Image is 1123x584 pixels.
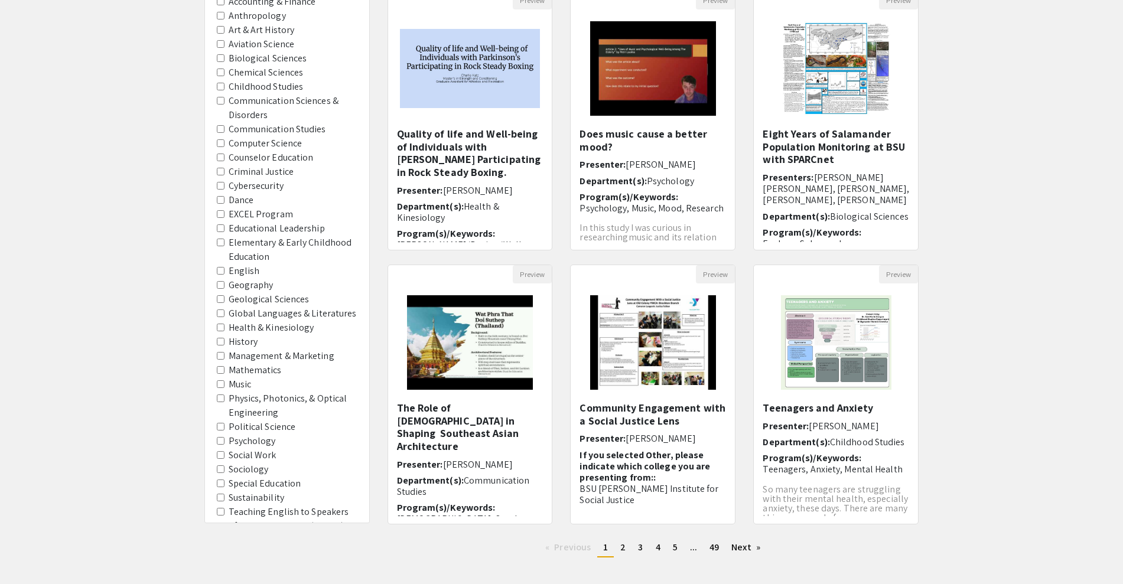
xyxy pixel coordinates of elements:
span: 5 [673,541,678,553]
p: So many teenagers are struggling with their mental health, especially anxiety, these days. There ... [763,485,909,523]
span: [PERSON_NAME] [809,420,878,432]
span: Department(s): [397,474,464,487]
label: Social Work [229,448,276,462]
h5: Eight Years of Salamander Population Monitoring at BSU with SPARCnet [763,128,909,166]
button: Preview [513,265,552,283]
span: Department(s): [763,210,829,223]
h5: The Role of [DEMOGRAPHIC_DATA] in Shaping ​ Southeast Asian Architecture​ [397,402,543,452]
label: Physics, Photonics, & Optical Engineering [229,391,357,420]
span: Program(s)/Keywords: [580,191,678,203]
span: If you selected Other, please indicate which college you are presenting from:: [580,449,710,484]
p: In this study I was curious in researching [580,223,726,252]
img: <p>Quality of life and Well-being of Individuals with Parkinson's Participating in Rock Steady Bo... [388,17,552,120]
span: [PERSON_NAME] [626,432,695,445]
p: [DEMOGRAPHIC_DATA], Southeast Asian architecture, cultural identity, religious symbolism [397,513,543,547]
span: Department(s): [763,436,829,448]
label: English [229,264,260,278]
img: <p>The Role of Buddhism in Shaping ​ Southeast Asian Architecture​</p> [395,283,545,402]
label: Sociology [229,462,269,477]
span: Psychology [647,175,694,187]
iframe: Chat [9,531,50,575]
label: Communication Sciences & Disorders [229,94,357,122]
span: 1 [603,541,608,553]
img: <p><span style="color: rgb(0, 0, 0);">Does music cause a better mood?</span></p> [578,9,728,128]
span: 49 [709,541,719,553]
label: Health & Kinesiology [229,321,314,335]
label: Management & Marketing [229,349,334,363]
h5: Quality of life and Well-being of Individuals with [PERSON_NAME] Participating in Rock Steady Box... [397,128,543,178]
span: 3 [638,541,643,553]
label: Political Science [229,420,296,434]
span: Communication Studies [397,474,530,498]
span: music and its relation to mood. I love to talk... [580,231,716,253]
h6: Presenter: [397,185,543,196]
span: [PERSON_NAME] [626,158,695,171]
label: Biological Sciences [229,51,307,66]
span: Department(s): [580,175,646,187]
label: Music [229,377,252,391]
span: Childhood Studies [830,436,905,448]
label: Dance [229,193,254,207]
img: <p>Teenagers and Anxiety</p> [769,283,903,402]
img: <p><strong style="color: black;">Community Engagement with a Social Justice Lens</strong></p> [578,283,728,402]
h5: Community Engagement with a Social Justice Lens [580,402,726,427]
div: Open Presentation <p>Teenagers and Anxiety</p> [753,265,919,524]
label: Aviation Science [229,37,295,51]
label: Anthropology [229,9,286,23]
label: Criminal Justice [229,165,294,179]
label: Geological Sciences [229,292,310,306]
p: Psychology, Music, Mood, Research [580,203,726,214]
span: Program(s)/Keywords: [763,452,861,464]
div: Open Presentation <p><strong style="color: black;">Community Engagement with a Social Justice Len... [570,265,735,524]
button: Preview [696,265,735,283]
label: Special Education [229,477,301,491]
label: Computer Science [229,136,302,151]
label: Geography [229,278,274,292]
p: Teenagers, Anxiety, Mental Health [763,464,909,475]
h6: Presenter: [397,459,543,470]
label: Global Languages & Literatures [229,306,357,321]
span: 4 [656,541,660,553]
label: Sustainability [229,491,284,505]
label: History [229,335,258,349]
span: Department(s): [397,200,464,213]
label: Educational Leadership [229,221,325,236]
label: Psychology [229,434,276,448]
label: EXCEL Program [229,207,293,221]
div: Open Presentation <p>The Role of Buddhism in Shaping ​ Southeast Asian Architecture​</p> [388,265,553,524]
span: Biological Sciences [830,210,909,223]
h6: Presenter: [763,420,909,432]
h5: Does music cause a better mood? [580,128,726,153]
h5: Teenagers and Anxiety [763,402,909,415]
label: Counselor Education [229,151,314,165]
p: [PERSON_NAME]/Boxing/Well-being [397,239,543,262]
span: [PERSON_NAME] [443,458,513,471]
label: Communication Studies [229,122,326,136]
p: BSU [PERSON_NAME] Institute for Social Justice [580,483,726,505]
ul: Pagination [388,539,919,557]
label: Cybersecurity [229,179,284,193]
label: Elementary & Early Childhood Education [229,236,357,264]
span: Previous [554,541,591,553]
span: Department(s): [580,515,646,527]
span: [PERSON_NAME] [443,184,513,197]
span: Program(s)/Keywords: [397,501,496,514]
span: Cybersecurity [647,515,702,527]
span: [PERSON_NAME] [PERSON_NAME], [PERSON_NAME], [PERSON_NAME], [PERSON_NAME] [763,171,909,206]
label: Teaching English to Speakers of Other Languages (TESOL) [229,505,357,533]
label: Art & Art History [229,23,295,37]
button: Preview [879,265,918,283]
p: Ecology, Salamanders, populations, amphibians [763,238,909,260]
h6: Presenter: [580,159,726,170]
label: Childhood Studies [229,80,304,94]
h6: Presenter: [580,433,726,444]
span: Program(s)/Keywords: [397,227,496,240]
span: 2 [620,541,626,553]
label: Chemical Sciences [229,66,304,80]
span: ... [690,541,697,553]
img: <p>Eight Years of Salamander Population Monitoring at BSU with SPARCnet</p> [763,9,909,128]
label: Mathematics [229,363,282,377]
h6: Presenters: [763,172,909,206]
span: Program(s)/Keywords: [763,226,861,239]
span: Health & Kinesiology [397,200,499,224]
